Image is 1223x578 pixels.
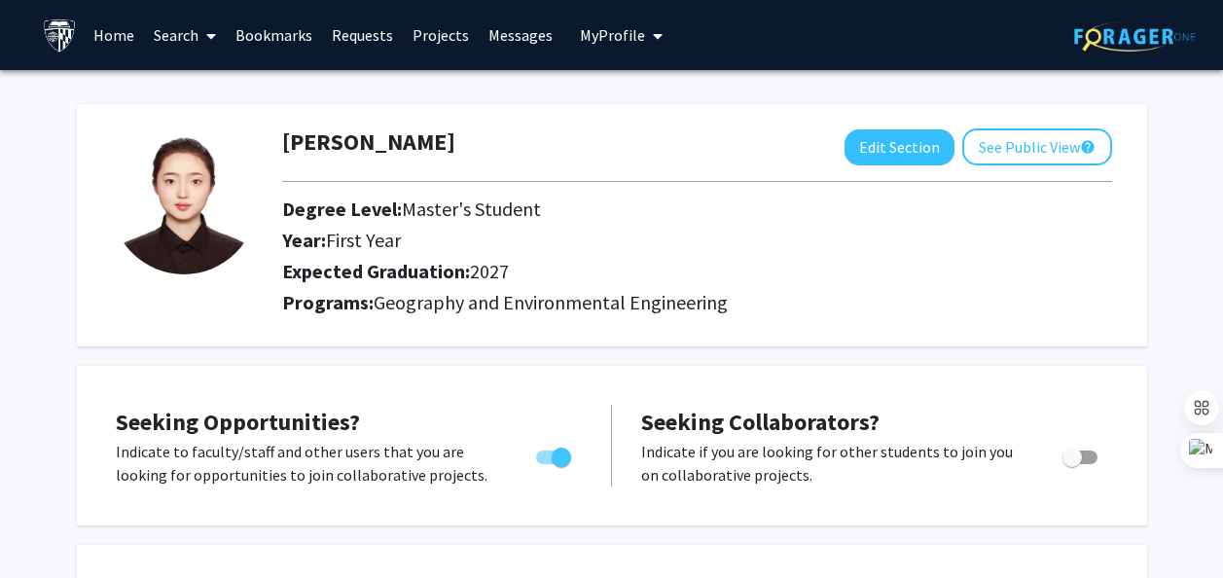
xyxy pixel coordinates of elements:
[1055,440,1108,469] div: Toggle
[641,407,880,437] span: Seeking Collaborators?
[479,1,562,69] a: Messages
[116,440,499,487] p: Indicate to faculty/staff and other users that you are looking for opportunities to join collabor...
[641,440,1025,487] p: Indicate if you are looking for other students to join you on collaborative projects.
[15,490,83,563] iframe: Chat
[144,1,226,69] a: Search
[84,1,144,69] a: Home
[962,128,1112,165] button: See Public View
[322,1,403,69] a: Requests
[282,128,455,157] h1: [PERSON_NAME]
[116,407,360,437] span: Seeking Opportunities?
[845,129,954,165] button: Edit Section
[374,290,728,314] span: Geography and Environmental Engineering
[470,259,509,283] span: 2027
[326,228,401,252] span: First Year
[402,197,541,221] span: Master's Student
[1080,135,1096,159] mat-icon: help
[282,229,945,252] h2: Year:
[580,25,645,45] span: My Profile
[282,291,1112,314] h2: Programs:
[226,1,322,69] a: Bookmarks
[528,440,582,469] div: Toggle
[111,128,257,274] img: Profile Picture
[403,1,479,69] a: Projects
[43,18,77,53] img: Johns Hopkins University Logo
[1074,21,1196,52] img: ForagerOne Logo
[282,198,945,221] h2: Degree Level:
[282,260,945,283] h2: Expected Graduation:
